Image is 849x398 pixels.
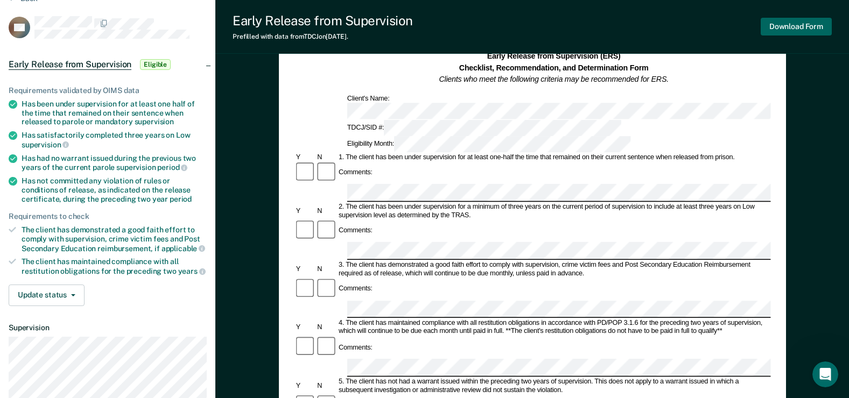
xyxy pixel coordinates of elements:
div: Has been under supervision for at least one half of the time that remained on their sentence when... [22,99,207,126]
div: TDCJ/SID #: [345,119,622,136]
div: Prefilled with data from TDCJ on [DATE] . [233,33,413,40]
em: Clients who meet the following criteria may be recommended for ERS. [439,75,668,83]
div: Has satisfactorily completed three years on Low [22,131,207,149]
div: N [315,207,337,216]
div: Comments: [337,227,374,236]
div: N [315,153,337,161]
span: supervision [135,117,174,126]
div: 5. The client has not had a warrant issued within the preceding two years of supervision. This do... [337,378,771,395]
div: Y [294,153,315,161]
div: N [315,323,337,332]
div: Has had no warrant issued during the previous two years of the current parole supervision [22,154,207,172]
span: applicable [162,244,205,253]
span: supervision [22,140,69,149]
div: 1. The client has been under supervision for at least one-half the time that remained on their cu... [337,153,771,161]
div: Early Release from Supervision [233,13,413,29]
div: 3. The client has demonstrated a good faith effort to comply with supervision, crime victim fees ... [337,261,771,278]
div: N [315,381,337,390]
div: Comments: [337,168,374,177]
div: Y [294,323,315,332]
div: Has not committed any violation of rules or conditions of release, as indicated on the release ce... [22,176,207,203]
span: period [157,163,187,172]
span: period [170,195,192,203]
iframe: Intercom live chat [812,361,838,387]
span: Early Release from Supervision [9,59,131,70]
div: Y [294,265,315,274]
dt: Supervision [9,323,207,332]
div: Requirements to check [9,212,207,221]
div: 2. The client has been under supervision for a minimum of three years on the current period of su... [337,203,771,220]
div: Comments: [337,343,374,352]
div: The client has demonstrated a good faith effort to comply with supervision, crime victim fees and... [22,225,207,253]
div: Requirements validated by OIMS data [9,86,207,95]
span: Eligible [140,59,171,70]
div: Y [294,381,315,390]
button: Download Form [761,18,832,35]
button: Update status [9,285,85,306]
div: 4. The client has maintained compliance with all restitution obligations in accordance with PD/PO... [337,319,771,336]
div: N [315,265,337,274]
div: Y [294,207,315,216]
div: Comments: [337,285,374,294]
div: Eligibility Month: [345,136,633,152]
strong: Early Release from Supervision (ERS) [487,52,620,60]
span: years [178,267,206,275]
strong: Checklist, Recommendation, and Determination Form [459,63,649,72]
div: The client has maintained compliance with all restitution obligations for the preceding two [22,257,207,275]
